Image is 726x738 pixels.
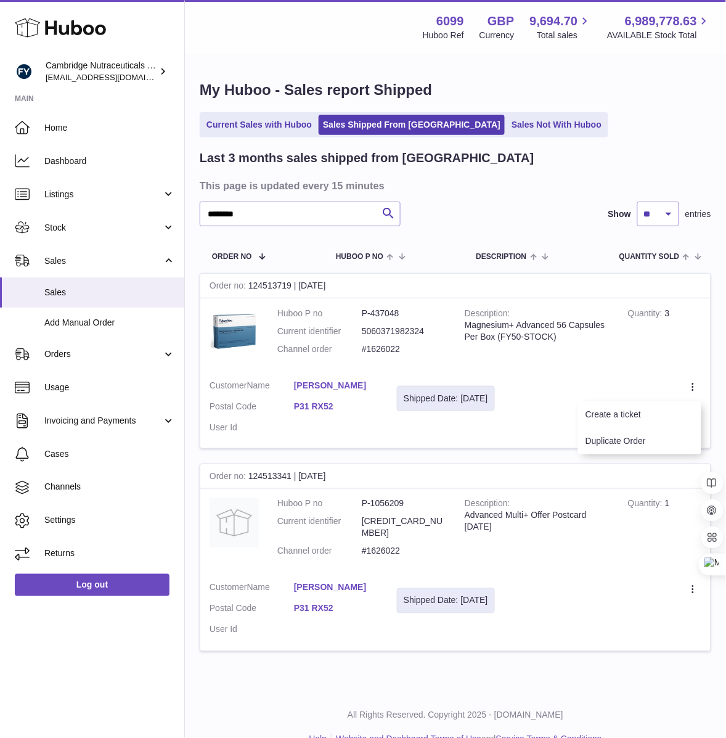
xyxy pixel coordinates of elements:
div: Shipped Date: [DATE] [404,595,488,607]
a: 6,989,778.63 AVAILABLE Stock Total [607,13,711,41]
dt: Name [210,380,294,395]
dd: P-1056209 [362,498,446,510]
span: Usage [44,382,175,393]
li: Duplicate Order [578,428,701,454]
span: Settings [44,515,175,527]
span: Cases [44,448,175,460]
dt: Huboo P no [277,308,362,319]
span: 6,989,778.63 [625,13,697,30]
div: Shipped Date: [DATE] [404,393,488,404]
td: 3 [619,298,711,371]
span: Order No [212,253,252,261]
a: P31 RX52 [294,401,378,412]
span: Huboo P no [336,253,383,261]
span: AVAILABLE Stock Total [607,30,711,41]
strong: Order no [210,471,248,484]
dd: #1626022 [362,546,446,557]
dt: User Id [210,422,294,433]
strong: GBP [487,13,514,30]
img: huboo@camnutra.com [15,62,33,81]
a: 9,694.70 Total sales [530,13,592,41]
span: Listings [44,189,162,200]
dd: P-437048 [362,308,446,319]
a: Current Sales with Huboo [202,115,316,135]
span: Home [44,122,175,134]
dt: Name [210,582,294,597]
dt: Huboo P no [277,498,362,510]
div: Magnesium+ Advanced 56 Capsules Per Box (FY50-STOCK) [465,319,610,343]
span: Description [476,253,526,261]
dd: #1626022 [362,343,446,355]
div: 124513719 | [DATE] [200,274,711,298]
a: P31 RX52 [294,603,378,615]
dt: User Id [210,624,294,636]
td: 1 [619,489,711,573]
span: Customer [210,380,247,390]
strong: Quantity [628,499,665,512]
span: 9,694.70 [530,13,578,30]
label: Show [608,208,631,220]
a: Sales Not With Huboo [507,115,606,135]
strong: 6099 [436,13,464,30]
dd: [CREDIT_CARD_NUMBER] [362,516,446,539]
h1: My Huboo - Sales report Shipped [200,80,711,100]
div: Advanced Multi+ Offer Postcard [DATE] [465,510,610,533]
strong: Quantity [628,308,665,321]
li: Create a ticket [578,401,701,428]
div: Cambridge Nutraceuticals Ltd [46,60,157,83]
span: Total sales [537,30,592,41]
div: Huboo Ref [423,30,464,41]
span: Add Manual Order [44,317,175,329]
span: Sales [44,255,162,267]
span: Invoicing and Payments [44,415,162,427]
div: 124513341 | [DATE] [200,464,711,489]
a: [PERSON_NAME] [294,582,378,594]
span: Sales [44,287,175,298]
span: entries [685,208,711,220]
dd: 5060371982324 [362,326,446,337]
span: Quantity Sold [619,253,680,261]
h2: Last 3 months sales shipped from [GEOGRAPHIC_DATA] [200,150,534,166]
dt: Postal Code [210,401,294,416]
span: Dashboard [44,155,175,167]
span: Orders [44,348,162,360]
img: 60991720007148.jpg [210,308,259,357]
strong: Description [465,308,510,321]
span: [EMAIL_ADDRESS][DOMAIN_NAME] [46,72,181,82]
a: [PERSON_NAME] [294,380,378,392]
dt: Current identifier [277,516,362,539]
span: Stock [44,222,162,234]
dt: Current identifier [277,326,362,337]
strong: Description [465,499,510,512]
a: Log out [15,574,169,596]
dt: Channel order [277,546,362,557]
span: Returns [44,548,175,560]
dt: Channel order [277,343,362,355]
h3: This page is updated every 15 minutes [200,179,708,192]
a: Sales Shipped From [GEOGRAPHIC_DATA] [319,115,505,135]
div: Currency [479,30,515,41]
span: Channels [44,482,175,493]
strong: Order no [210,281,248,293]
p: All Rights Reserved. Copyright 2025 - [DOMAIN_NAME] [195,710,716,721]
span: Customer [210,583,247,592]
dt: Postal Code [210,603,294,618]
img: no-photo.jpg [210,498,259,547]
